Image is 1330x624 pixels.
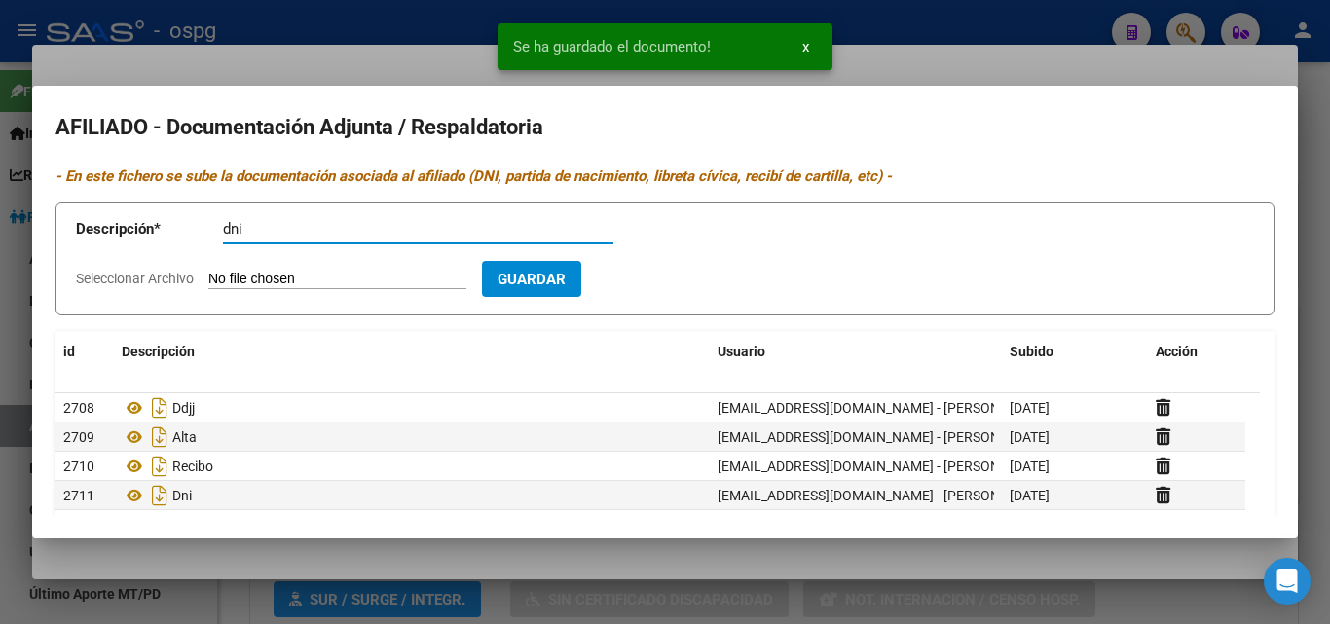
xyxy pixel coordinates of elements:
[482,261,581,297] button: Guardar
[147,480,172,511] i: Descargar documento
[1010,400,1050,416] span: [DATE]
[718,429,1048,445] span: [EMAIL_ADDRESS][DOMAIN_NAME] - [PERSON_NAME]
[172,488,192,503] span: Dni
[63,429,94,445] span: 2709
[1264,558,1311,605] div: Open Intercom Messenger
[1010,459,1050,474] span: [DATE]
[63,459,94,474] span: 2710
[76,271,194,286] span: Seleccionar Archivo
[1010,429,1050,445] span: [DATE]
[1010,344,1053,359] span: Subido
[802,38,809,55] span: x
[787,29,825,64] button: x
[718,400,1048,416] span: [EMAIL_ADDRESS][DOMAIN_NAME] - [PERSON_NAME]
[718,459,1048,474] span: [EMAIL_ADDRESS][DOMAIN_NAME] - [PERSON_NAME]
[55,109,1275,146] h2: AFILIADO - Documentación Adjunta / Respaldatoria
[55,167,892,185] i: - En este fichero se sube la documentación asociada al afiliado (DNI, partida de nacimiento, libr...
[76,218,223,240] p: Descripción
[147,392,172,423] i: Descargar documento
[1002,331,1148,373] datatable-header-cell: Subido
[498,271,566,288] span: Guardar
[513,37,711,56] span: Se ha guardado el documento!
[147,422,172,453] i: Descargar documento
[718,344,765,359] span: Usuario
[172,459,213,474] span: Recibo
[718,488,1048,503] span: [EMAIL_ADDRESS][DOMAIN_NAME] - [PERSON_NAME]
[1148,331,1245,373] datatable-header-cell: Acción
[172,429,197,445] span: Alta
[55,331,114,373] datatable-header-cell: id
[122,344,195,359] span: Descripción
[63,400,94,416] span: 2708
[710,331,1002,373] datatable-header-cell: Usuario
[63,488,94,503] span: 2711
[1010,488,1050,503] span: [DATE]
[147,451,172,482] i: Descargar documento
[172,400,195,416] span: Ddjj
[1156,344,1198,359] span: Acción
[114,331,710,373] datatable-header-cell: Descripción
[63,344,75,359] span: id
